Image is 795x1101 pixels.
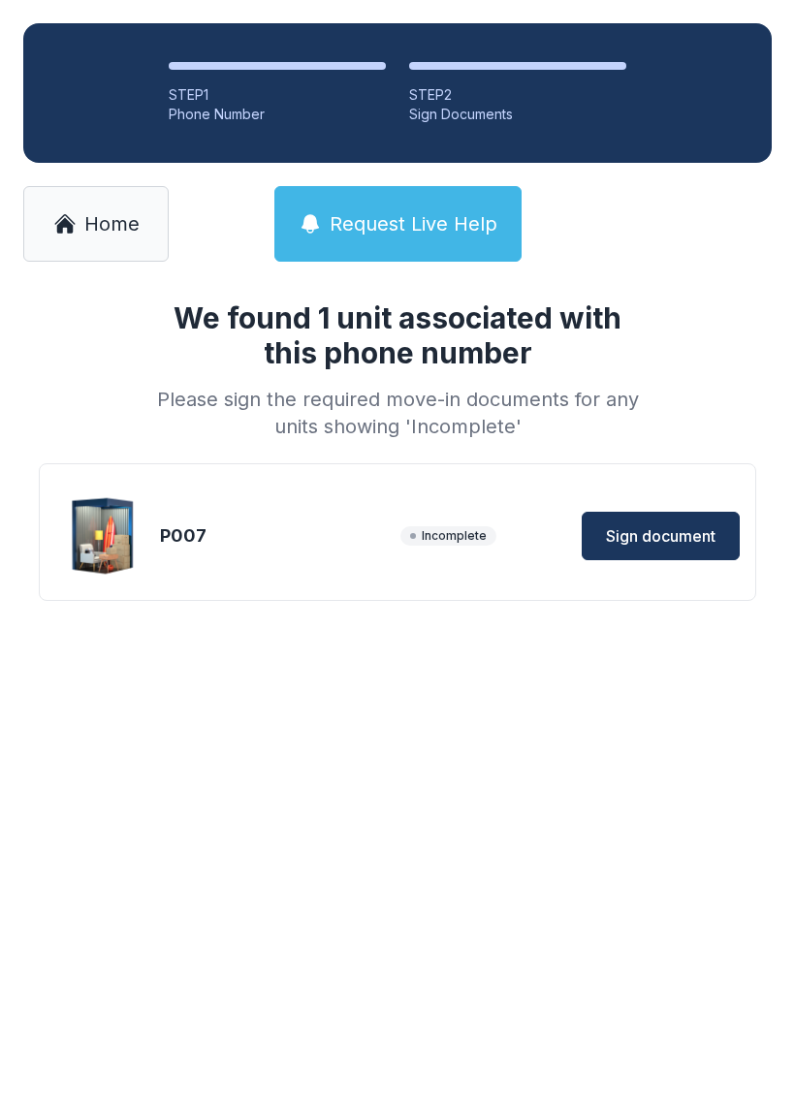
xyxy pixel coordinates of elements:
div: P007 [160,522,393,550]
span: Sign document [606,524,715,548]
span: Request Live Help [330,210,497,237]
div: Phone Number [169,105,386,124]
span: Home [84,210,140,237]
span: Incomplete [400,526,496,546]
div: STEP 2 [409,85,626,105]
div: Please sign the required move-in documents for any units showing 'Incomplete' [149,386,646,440]
div: Sign Documents [409,105,626,124]
div: STEP 1 [169,85,386,105]
h1: We found 1 unit associated with this phone number [149,300,646,370]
